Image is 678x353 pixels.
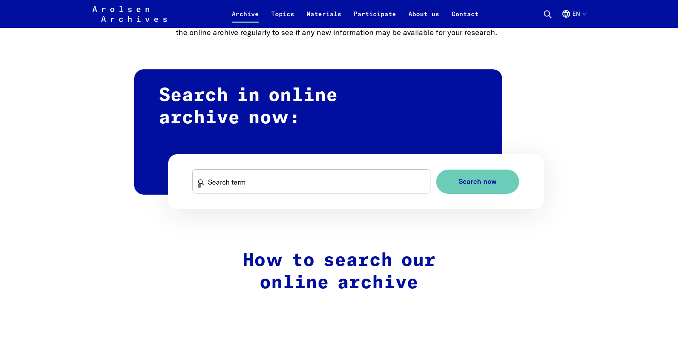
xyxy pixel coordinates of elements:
a: Contact [445,9,485,28]
nav: Primary [226,5,485,23]
a: Topics [265,9,300,28]
h2: How to search our online archive [176,250,502,294]
span: Search now [459,178,497,186]
a: Participate [347,9,402,28]
a: Materials [300,9,347,28]
a: Archive [226,9,265,28]
button: English, language selection [562,9,586,28]
button: Search now [436,170,519,194]
a: About us [402,9,445,28]
h2: Search in online archive now: [134,69,502,195]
